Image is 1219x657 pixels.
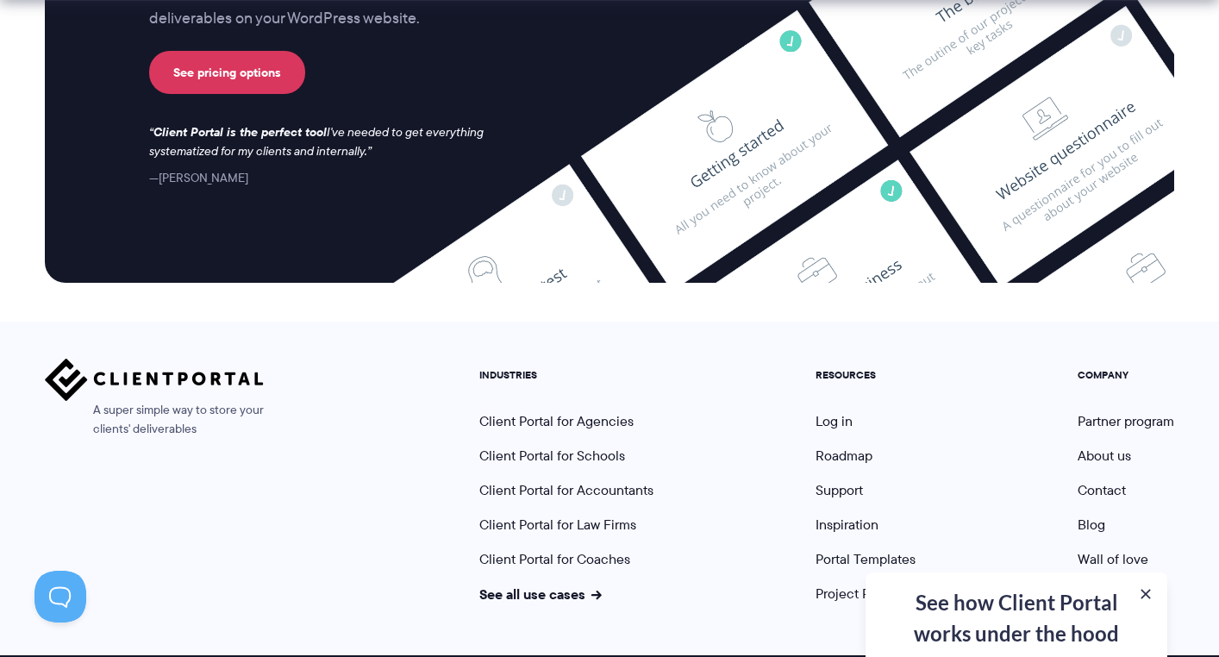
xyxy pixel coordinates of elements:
[149,169,248,186] cite: [PERSON_NAME]
[479,515,636,535] a: Client Portal for Law Firms
[153,122,327,141] strong: Client Portal is the perfect tool
[45,401,264,439] span: A super simple way to store your clients' deliverables
[1078,480,1126,500] a: Contact
[816,369,916,381] h5: RESOURCES
[479,446,625,466] a: Client Portal for Schools
[479,584,602,604] a: See all use cases
[149,51,305,94] a: See pricing options
[816,411,853,431] a: Log in
[1078,411,1174,431] a: Partner program
[479,480,653,500] a: Client Portal for Accountants
[1078,446,1131,466] a: About us
[479,411,634,431] a: Client Portal for Agencies
[1078,515,1105,535] a: Blog
[816,515,878,535] a: Inspiration
[816,584,909,604] a: Project Pack
[816,549,916,569] a: Portal Templates
[479,549,630,569] a: Client Portal for Coaches
[1078,549,1148,569] a: Wall of love
[34,571,86,623] iframe: Toggle Customer Support
[816,480,863,500] a: Support
[479,369,653,381] h5: INDUSTRIES
[816,446,872,466] a: Roadmap
[149,123,501,161] p: I've needed to get everything systematized for my clients and internally.
[1078,369,1174,381] h5: COMPANY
